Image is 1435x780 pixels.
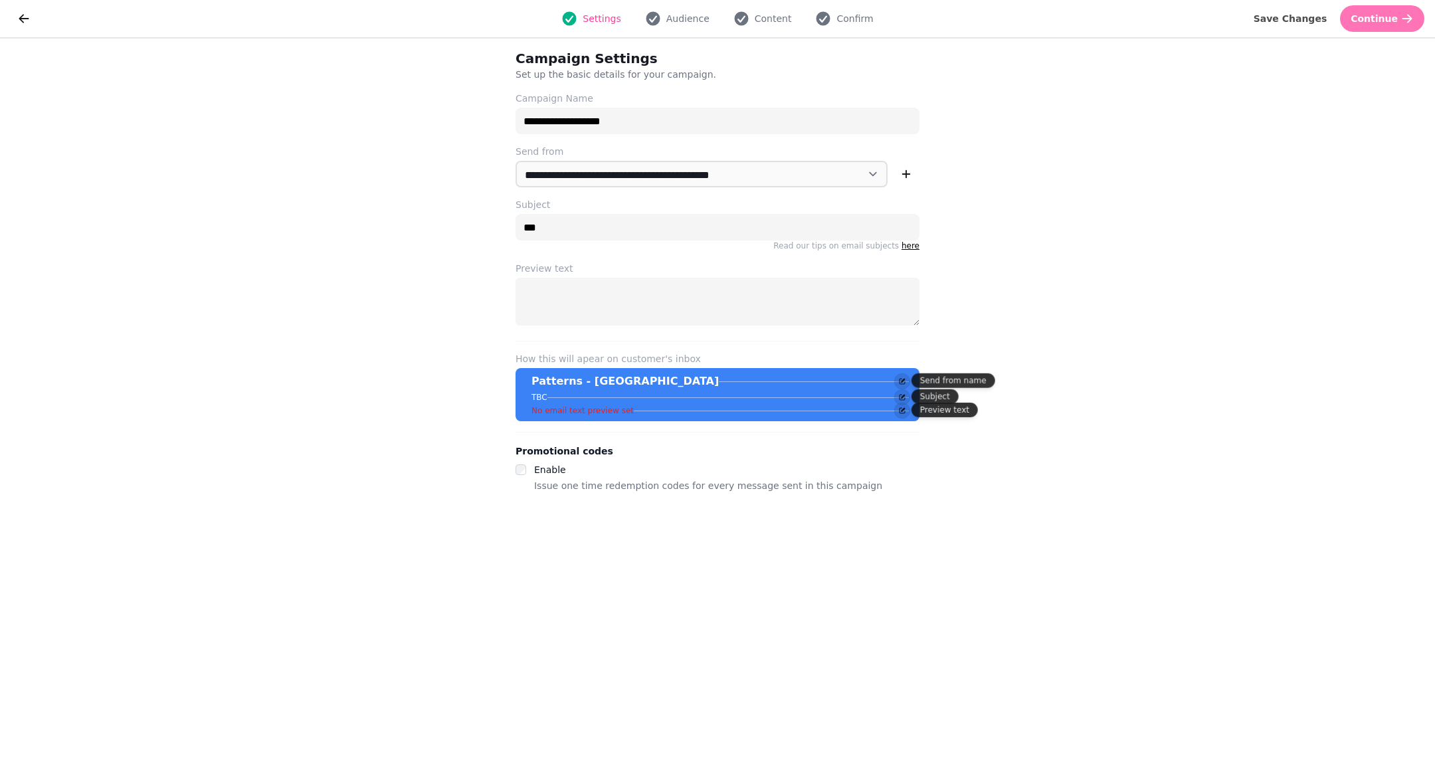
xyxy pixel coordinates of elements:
legend: Promotional codes [516,443,613,459]
span: Save Changes [1254,14,1327,23]
span: Confirm [836,12,873,25]
span: Settings [583,12,621,25]
label: Send from [516,145,919,158]
label: Enable [534,464,566,475]
div: Send from name [911,373,995,388]
a: here [902,241,919,250]
p: Set up the basic details for your campaign. [516,68,856,81]
div: Subject [911,389,959,404]
label: Subject [516,198,919,211]
p: No email text preview set [531,405,634,416]
span: Audience [666,12,710,25]
p: Patterns - [GEOGRAPHIC_DATA] [531,373,719,389]
p: Issue one time redemption codes for every message sent in this campaign [534,478,882,494]
label: Preview text [516,262,919,275]
p: Read our tips on email subjects [516,241,919,251]
label: Campaign Name [516,92,919,105]
p: TBC [531,392,547,403]
div: Preview text [911,403,978,417]
span: Content [755,12,792,25]
button: Continue [1340,5,1424,32]
button: go back [11,5,37,32]
span: Continue [1351,14,1398,23]
label: How this will apear on customer's inbox [516,352,919,365]
h2: Campaign Settings [516,49,771,68]
button: Save Changes [1243,5,1338,32]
